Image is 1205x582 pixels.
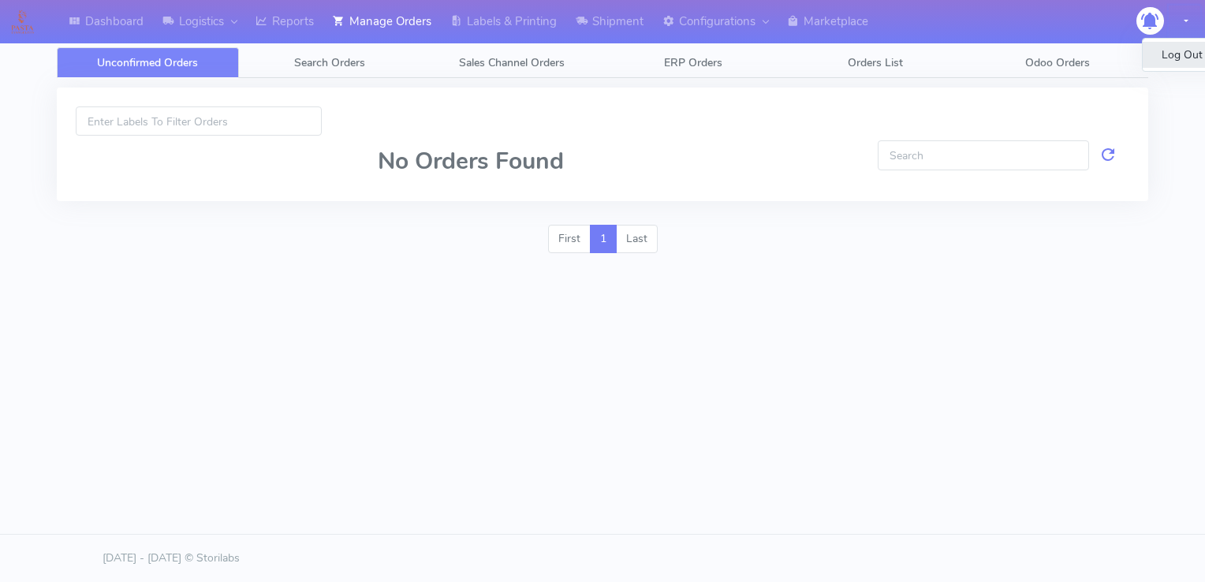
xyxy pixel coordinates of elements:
a: 1 [590,225,617,253]
span: ERP Orders [664,55,722,70]
h2: No Orders Found [76,148,1129,174]
input: Enter Labels To Filter Orders [76,106,322,136]
span: Unconfirmed Orders [97,55,198,70]
span: Search Orders [294,55,365,70]
input: Search [878,140,1089,170]
ul: Tabs [57,47,1148,78]
span: Orders List [848,55,903,70]
span: Odoo Orders [1025,55,1090,70]
span: Sales Channel Orders [459,55,565,70]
